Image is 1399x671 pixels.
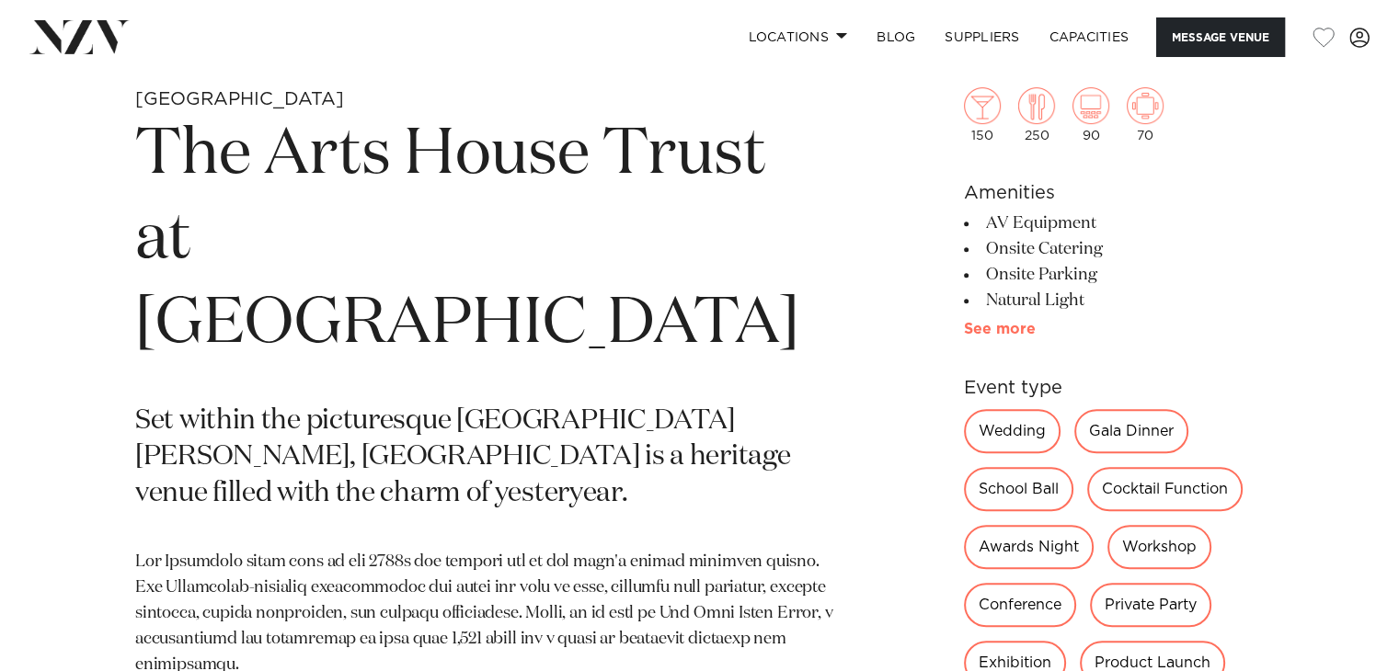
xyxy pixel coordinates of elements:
[1035,17,1144,57] a: Capacities
[1107,525,1211,569] div: Workshop
[1018,87,1055,124] img: dining.png
[964,236,1264,262] li: Onsite Catering
[1072,87,1109,142] div: 90
[964,210,1264,236] li: AV Equipment
[862,17,930,57] a: BLOG
[964,409,1061,453] div: Wedding
[1018,87,1055,142] div: 250
[964,87,1001,142] div: 150
[964,288,1264,313] li: Natural Light
[964,525,1094,569] div: Awards Night
[135,90,344,108] small: [GEOGRAPHIC_DATA]
[1072,87,1109,124] img: theatre.png
[964,374,1264,402] h6: Event type
[964,179,1264,207] h6: Amenities
[1087,467,1243,511] div: Cocktail Function
[930,17,1034,57] a: SUPPLIERS
[1127,87,1164,142] div: 70
[135,404,833,514] p: Set within the picturesque [GEOGRAPHIC_DATA][PERSON_NAME], [GEOGRAPHIC_DATA] is a heritage venue ...
[964,583,1076,627] div: Conference
[964,262,1264,288] li: Onsite Parking
[1090,583,1211,627] div: Private Party
[1074,409,1188,453] div: Gala Dinner
[733,17,862,57] a: Locations
[29,20,130,53] img: nzv-logo.png
[135,113,833,367] h1: The Arts House Trust at [GEOGRAPHIC_DATA]
[964,87,1001,124] img: cocktail.png
[964,467,1073,511] div: School Ball
[1127,87,1164,124] img: meeting.png
[1156,17,1285,57] button: Message Venue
